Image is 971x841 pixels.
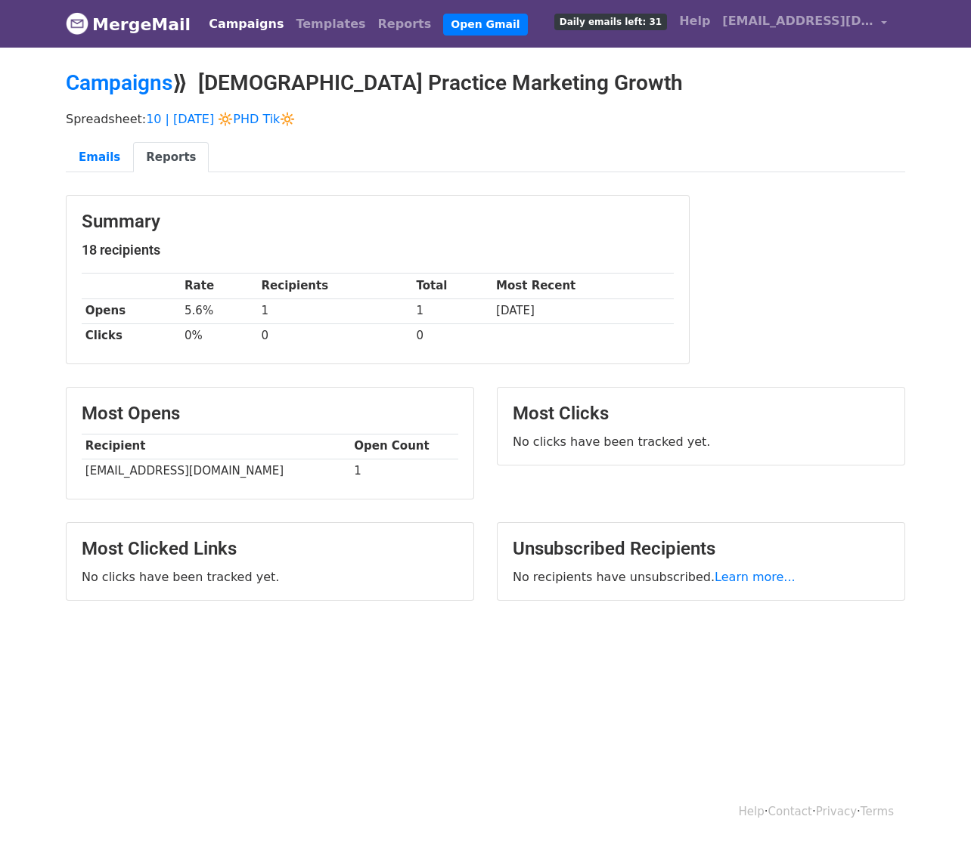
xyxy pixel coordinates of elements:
[133,142,209,173] a: Reports
[181,274,258,298] th: Rate
[66,70,172,95] a: Campaigns
[66,70,905,96] h2: ⟫ [DEMOGRAPHIC_DATA] Practice Marketing Growth
[181,298,258,323] td: 5.6%
[372,9,438,39] a: Reports
[492,274,674,298] th: Most Recent
[715,570,796,584] a: Learn more...
[716,6,893,42] a: [EMAIL_ADDRESS][DOMAIN_NAME]
[768,805,812,818] a: Contact
[258,323,413,348] td: 0
[513,434,889,450] p: No clicks have been tracked yet.
[513,569,889,585] p: No recipients have unsubscribed.
[203,9,290,39] a: Campaigns
[513,538,889,560] h3: Unsubscribed Recipients
[290,9,371,39] a: Templates
[413,323,493,348] td: 0
[350,459,458,484] td: 1
[413,298,493,323] td: 1
[816,805,857,818] a: Privacy
[82,538,458,560] h3: Most Clicked Links
[513,403,889,425] h3: Most Clicks
[66,111,905,127] p: Spreadsheet:
[82,459,350,484] td: [EMAIL_ADDRESS][DOMAIN_NAME]
[673,6,716,36] a: Help
[443,14,527,36] a: Open Gmail
[548,6,673,36] a: Daily emails left: 31
[82,211,674,233] h3: Summary
[82,569,458,585] p: No clicks have been tracked yet.
[350,434,458,459] th: Open Count
[554,14,667,30] span: Daily emails left: 31
[82,434,350,459] th: Recipient
[258,298,413,323] td: 1
[722,12,873,30] span: [EMAIL_ADDRESS][DOMAIN_NAME]
[258,274,413,298] th: Recipients
[146,112,295,126] a: 10 | [DATE] 🔆PHD Tik🔆
[82,403,458,425] h3: Most Opens
[82,298,181,323] th: Opens
[66,8,191,40] a: MergeMail
[82,242,674,258] h5: 18 recipients
[492,298,674,323] td: [DATE]
[66,12,88,35] img: MergeMail logo
[413,274,493,298] th: Total
[82,323,181,348] th: Clicks
[739,805,765,818] a: Help
[861,805,894,818] a: Terms
[66,142,133,173] a: Emails
[181,323,258,348] td: 0%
